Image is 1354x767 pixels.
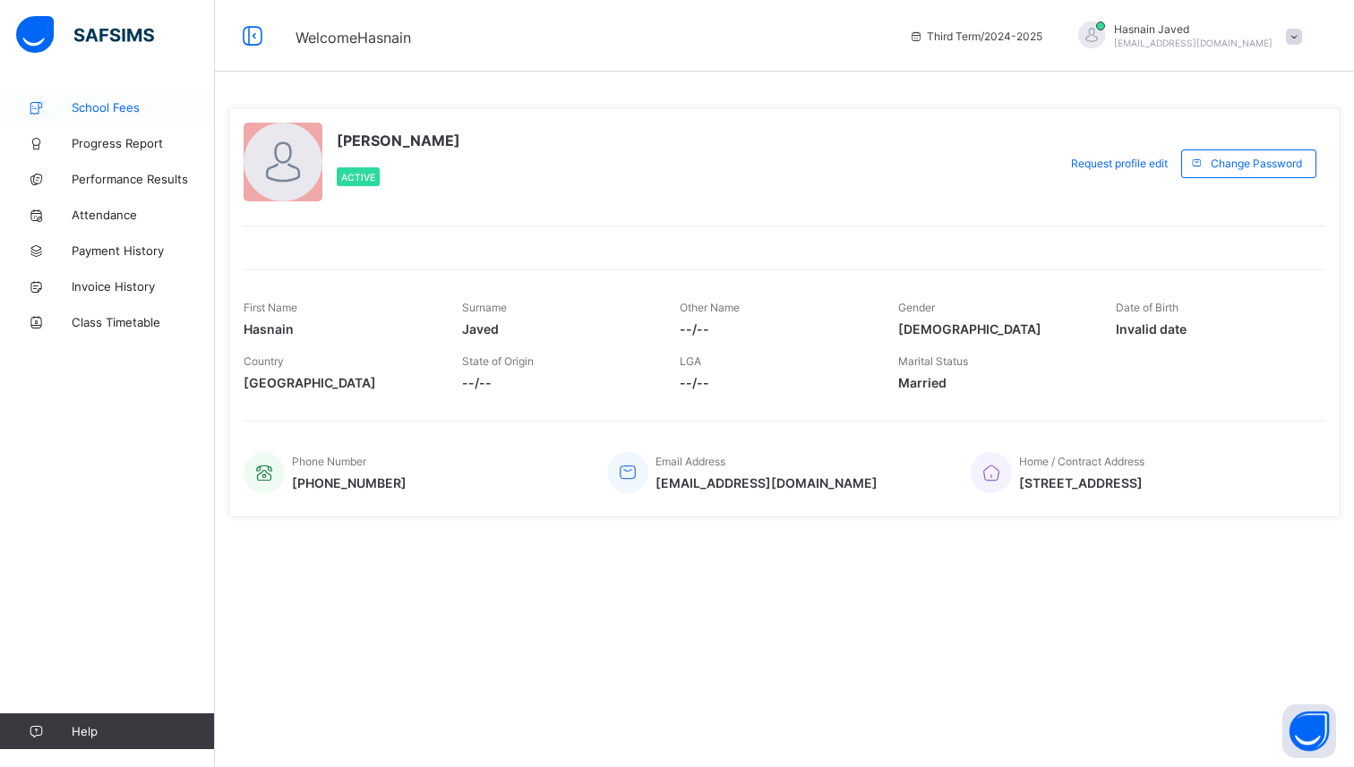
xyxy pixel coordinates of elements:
span: [PHONE_NUMBER] [292,475,407,490]
span: Marital Status [898,354,968,368]
span: Class Timetable [72,315,215,329]
button: Open asap [1282,704,1336,758]
span: Active [341,172,375,183]
span: Invoice History [72,279,215,294]
span: [STREET_ADDRESS] [1019,475,1144,490]
div: HasnainJaved [1060,21,1311,51]
span: Gender [898,301,935,314]
span: Change Password [1211,157,1302,170]
span: Invalid date [1116,321,1307,337]
span: LGA [680,354,701,368]
span: [DEMOGRAPHIC_DATA] [898,321,1090,337]
span: Request profile edit [1071,157,1168,170]
span: First Name [244,301,297,314]
span: session/term information [909,30,1042,43]
span: Attendance [72,208,215,222]
span: Surname [462,301,507,314]
span: --/-- [680,321,871,337]
span: [EMAIL_ADDRESS][DOMAIN_NAME] [656,475,878,490]
span: Javed [462,321,654,337]
span: State of Origin [462,354,534,368]
span: --/-- [680,375,871,390]
span: Date of Birth [1116,301,1178,314]
span: Performance Results [72,172,215,186]
span: Country [244,354,284,368]
span: Hasnain [244,321,435,337]
span: Married [898,375,1090,390]
span: Home / Contract Address [1019,455,1144,468]
span: School Fees [72,100,215,115]
span: Help [72,724,214,738]
span: Other Name [680,301,740,314]
span: [PERSON_NAME] [337,132,460,149]
span: Payment History [72,243,215,258]
span: [GEOGRAPHIC_DATA] [244,375,435,390]
span: Hasnain Javed [1114,22,1273,36]
span: Welcome Hasnain [296,29,411,47]
span: Progress Report [72,136,215,150]
img: safsims [16,16,154,54]
span: [EMAIL_ADDRESS][DOMAIN_NAME] [1114,38,1273,48]
span: --/-- [462,375,654,390]
span: Phone Number [292,455,366,468]
span: Email Address [656,455,725,468]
